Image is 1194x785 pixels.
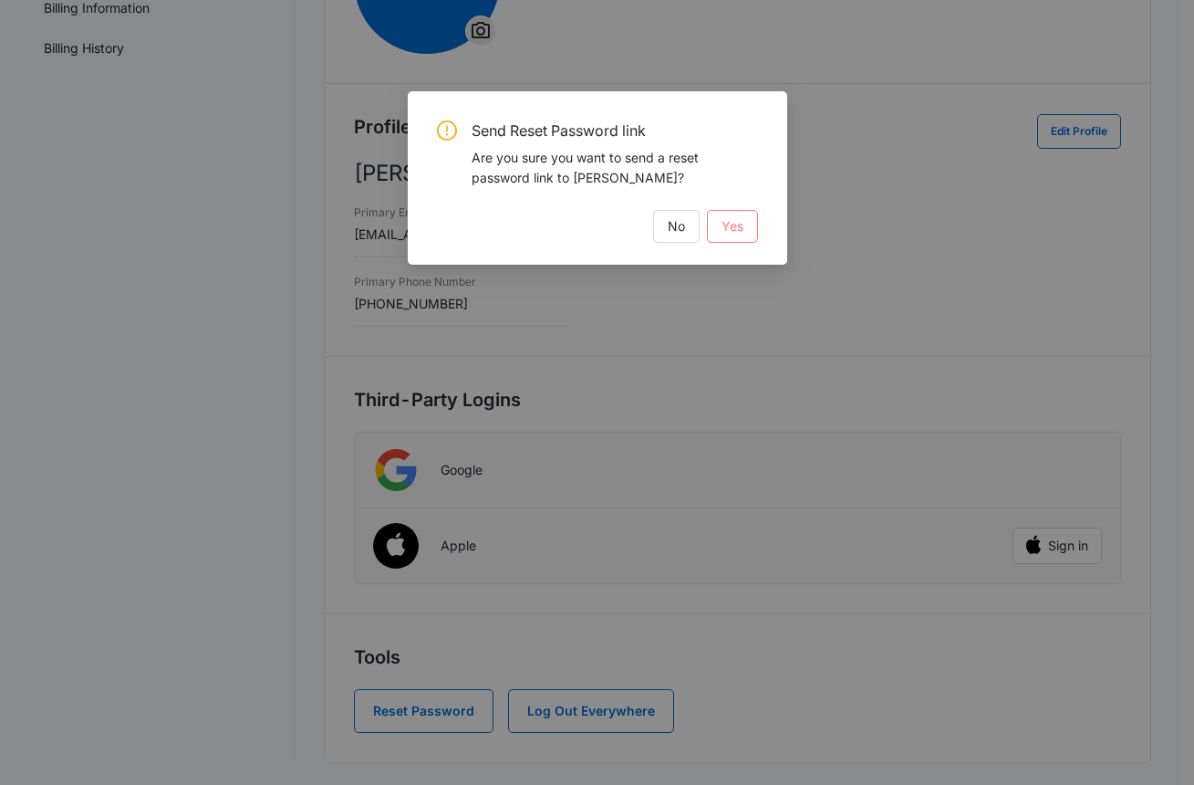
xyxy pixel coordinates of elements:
[472,148,758,188] div: Are you sure you want to send a reset password link to [PERSON_NAME]?
[472,120,758,141] span: Send Reset Password link
[653,210,700,243] button: No
[668,216,685,236] span: No
[437,120,457,141] span: exclamation-circle
[722,216,743,236] span: Yes
[707,210,758,243] button: Yes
